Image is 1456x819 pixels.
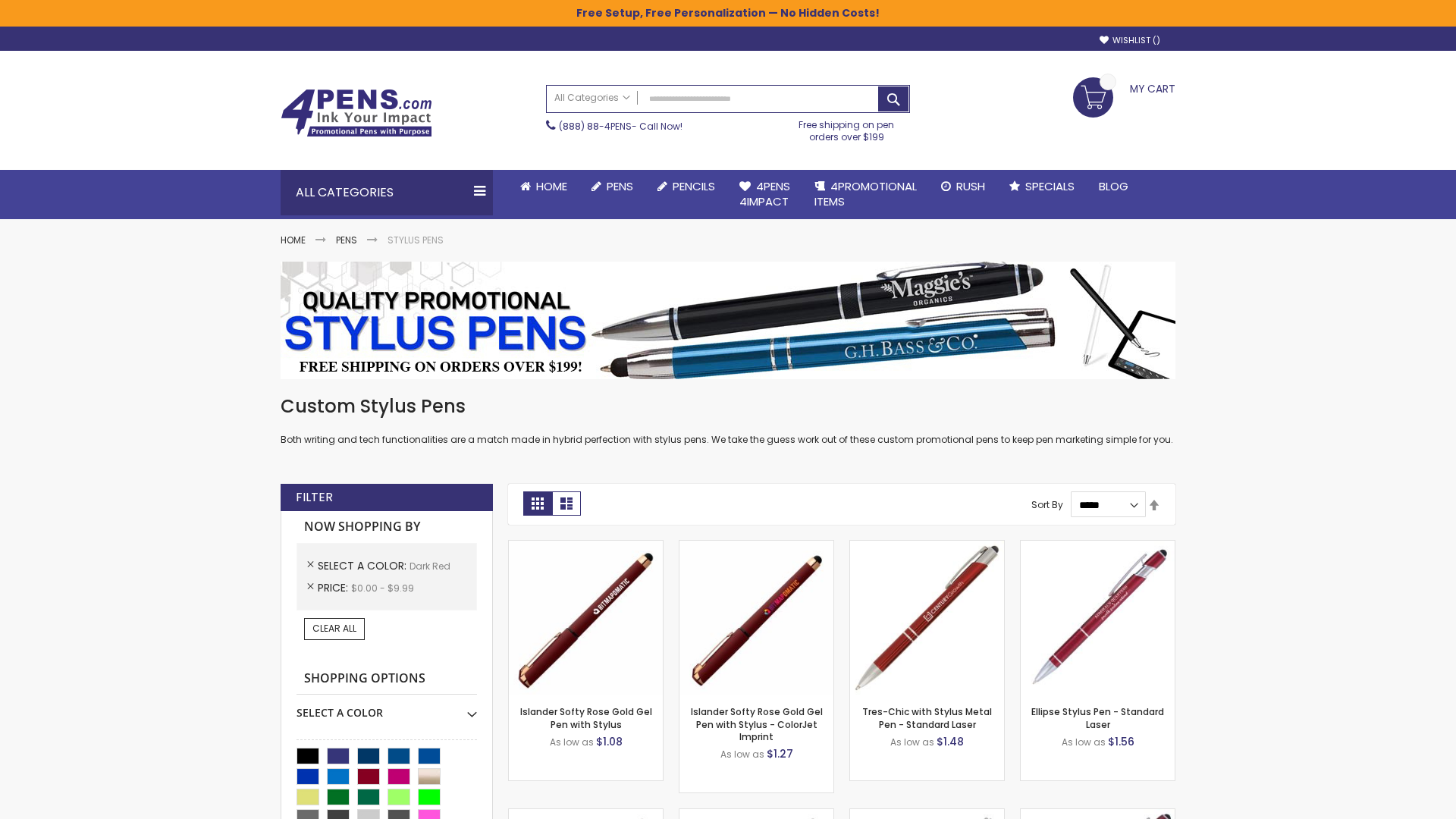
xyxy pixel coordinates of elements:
[1021,540,1175,553] a: Ellipse Stylus Pen - Standard Laser-Dark Red
[673,178,715,194] span: Pencils
[1100,35,1160,46] a: Wishlist
[862,705,992,730] a: Tres-Chic with Stylus Metal Pen - Standard Laser
[997,170,1087,203] a: Specials
[727,170,802,219] a: 4Pens4impact
[559,120,682,133] span: - Call Now!
[304,618,365,639] a: Clear All
[281,89,432,137] img: 4Pens Custom Pens and Promotional Products
[679,540,833,553] a: Islander Softy Rose Gold Gel Pen with Stylus - ColorJet Imprint-Dark Red
[409,560,450,573] span: Dark Red
[1021,541,1175,695] img: Ellipse Stylus Pen - Standard Laser-Dark Red
[645,170,727,203] a: Pencils
[559,120,632,133] a: (888) 88-4PENS
[1108,734,1134,749] span: $1.56
[318,580,351,595] span: Price
[520,705,652,730] a: Islander Softy Rose Gold Gel Pen with Stylus
[1099,178,1128,194] span: Blog
[802,170,929,219] a: 4PROMOTIONALITEMS
[536,178,567,194] span: Home
[1031,498,1063,511] label: Sort By
[296,489,333,506] strong: Filter
[929,170,997,203] a: Rush
[1087,170,1141,203] a: Blog
[937,734,964,749] span: $1.48
[783,113,911,143] div: Free shipping on pen orders over $199
[281,394,1175,447] div: Both writing and tech functionalities are a match made in hybrid perfection with stylus pens. We ...
[767,746,793,761] span: $1.27
[523,491,552,516] strong: Grid
[388,234,444,246] strong: Stylus Pens
[351,582,414,595] span: $0.00 - $9.99
[281,234,306,246] a: Home
[850,541,1004,695] img: Tres-Chic with Stylus Metal Pen - Standard Laser-Dark Red
[956,178,985,194] span: Rush
[720,748,764,761] span: As low as
[1025,178,1075,194] span: Specials
[318,558,409,573] span: Select A Color
[739,178,790,209] span: 4Pens 4impact
[814,178,917,209] span: 4PROMOTIONAL ITEMS
[312,622,356,635] span: Clear All
[554,92,630,104] span: All Categories
[579,170,645,203] a: Pens
[547,86,638,111] a: All Categories
[550,736,594,748] span: As low as
[691,705,823,742] a: Islander Softy Rose Gold Gel Pen with Stylus - ColorJet Imprint
[509,540,663,553] a: Islander Softy Rose Gold Gel Pen with Stylus-Dark Red
[607,178,633,194] span: Pens
[850,540,1004,553] a: Tres-Chic with Stylus Metal Pen - Standard Laser-Dark Red
[281,170,493,215] div: All Categories
[297,695,477,720] div: Select A Color
[1031,705,1164,730] a: Ellipse Stylus Pen - Standard Laser
[890,736,934,748] span: As low as
[281,262,1175,379] img: Stylus Pens
[508,170,579,203] a: Home
[1062,736,1106,748] span: As low as
[336,234,357,246] a: Pens
[596,734,623,749] span: $1.08
[679,541,833,695] img: Islander Softy Rose Gold Gel Pen with Stylus - ColorJet Imprint-Dark Red
[509,541,663,695] img: Islander Softy Rose Gold Gel Pen with Stylus-Dark Red
[297,511,477,543] strong: Now Shopping by
[297,663,477,695] strong: Shopping Options
[281,394,1175,419] h1: Custom Stylus Pens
